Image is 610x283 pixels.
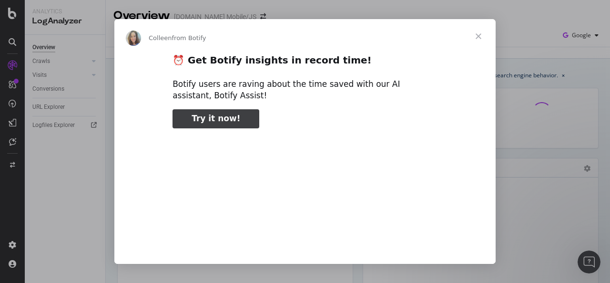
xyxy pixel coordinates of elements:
[173,109,259,128] a: Try it now!
[192,114,240,123] span: Try it now!
[126,31,141,46] img: Profile image for Colleen
[173,54,437,72] h2: ⏰ Get Botify insights in record time!
[149,34,172,42] span: Colleen
[172,34,206,42] span: from Botify
[173,79,437,102] div: Botify users are raving about the time saved with our AI assistant, Botify Assist!
[461,19,496,53] span: Close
